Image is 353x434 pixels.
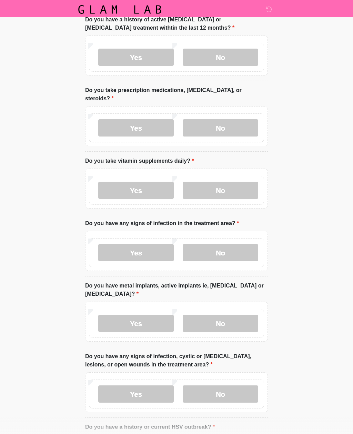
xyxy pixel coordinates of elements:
[183,49,258,66] label: No
[98,315,174,332] label: Yes
[85,86,268,103] label: Do you take prescription medications, [MEDICAL_DATA], or steroids?
[78,5,161,14] img: Glam Lab Logo
[85,423,215,431] label: Do you have a history or current HSV outbreak?
[183,315,258,332] label: No
[85,157,194,165] label: Do you take vitamin supplements daily?
[183,119,258,137] label: No
[85,219,239,228] label: Do you have any signs of infection in the treatment area?
[183,385,258,403] label: No
[98,244,174,261] label: Yes
[183,182,258,199] label: No
[85,16,268,32] label: Do you have a history of active [MEDICAL_DATA] or [MEDICAL_DATA] treatment withtin the last 12 mo...
[85,282,268,298] label: Do you have metal implants, active implants ie, [MEDICAL_DATA] or [MEDICAL_DATA]?
[98,182,174,199] label: Yes
[98,119,174,137] label: Yes
[85,352,268,369] label: Do you have any signs of infection, cystic or [MEDICAL_DATA], lesions, or open wounds in the trea...
[183,244,258,261] label: No
[98,385,174,403] label: Yes
[98,49,174,66] label: Yes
